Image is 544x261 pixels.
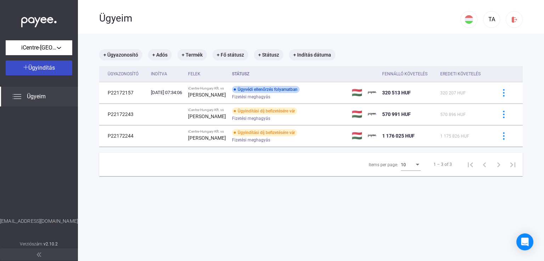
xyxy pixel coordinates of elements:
[433,160,452,169] div: 1 – 3 of 3
[368,110,376,118] img: payee-logo
[23,65,28,70] img: plus-white.svg
[37,253,41,257] img: arrow-double-left-grey.svg
[401,162,406,167] span: 10
[188,135,226,141] strong: [PERSON_NAME]
[349,104,365,125] td: 🇭🇺
[369,161,398,169] div: Items per page:
[496,85,511,100] button: more-blue
[382,70,434,78] div: Fennálló követelés
[500,111,508,118] img: more-blue
[500,132,508,140] img: more-blue
[516,233,533,250] div: Open Intercom Messenger
[465,15,473,24] img: HU
[151,89,182,96] div: [DATE] 07:34:06
[349,82,365,103] td: 🇭🇺
[21,13,57,28] img: white-payee-white-dot.svg
[496,107,511,122] button: more-blue
[13,92,21,101] img: list.svg
[401,160,421,169] mat-select: Items per page:
[28,64,55,71] span: Ügyindítás
[506,157,520,172] button: Last page
[460,11,477,28] button: HU
[232,129,297,136] div: Ügyindítási díj befizetésére vár
[289,49,335,60] mat-chip: + Indítás dátuma
[27,92,46,101] span: Ügyeim
[99,12,460,24] div: Ügyeim
[99,49,142,60] mat-chip: + Ügyazonosító
[440,134,469,139] span: 1 175 826 HUF
[232,108,297,115] div: Ügyindítási díj befizetésére vár
[483,11,500,28] button: TA
[232,93,270,101] span: Fizetési meghagyás
[188,114,226,119] strong: [PERSON_NAME]
[177,49,207,60] mat-chip: + Termék
[254,49,283,60] mat-chip: + Státusz
[511,16,518,23] img: logout-red
[440,70,481,78] div: Eredeti követelés
[382,133,415,139] span: 1 176 025 HUF
[44,242,58,246] strong: v2.10.2
[463,157,477,172] button: First page
[232,114,270,123] span: Fizetési meghagyás
[151,70,182,78] div: Indítva
[492,157,506,172] button: Next page
[6,60,72,75] button: Ügyindítás
[99,104,148,125] td: P22172243
[99,125,148,146] td: P22172244
[506,11,523,28] button: logout-red
[382,70,427,78] div: Fennálló követelés
[500,89,508,97] img: more-blue
[440,112,466,117] span: 570 896 HUF
[151,70,167,78] div: Indítva
[486,15,498,24] div: TA
[368,88,376,97] img: payee-logo
[382,90,411,95] span: 320 513 HUF
[232,86,300,93] div: Ügyvédi ellenőrzés folyamatban
[188,70,200,78] div: Felek
[188,129,226,134] div: iCentre-Hungary Kft. vs
[188,92,226,98] strong: [PERSON_NAME]
[382,111,411,117] span: 570 991 HUF
[188,86,226,91] div: iCentre-Hungary Kft. vs
[368,132,376,140] img: payee-logo
[496,128,511,143] button: more-blue
[477,157,492,172] button: Previous page
[148,49,172,60] mat-chip: + Adós
[188,108,226,112] div: iCentre-Hungary Kft. vs
[232,136,270,144] span: Fizetési meghagyás
[229,66,349,82] th: Státusz
[108,70,145,78] div: Ügyazonosító
[440,91,466,95] span: 320 207 HUF
[188,70,226,78] div: Felek
[6,40,72,55] button: iCentre-[GEOGRAPHIC_DATA] Kft.
[99,82,148,103] td: P22172157
[349,125,365,146] td: 🇭🇺
[108,70,138,78] div: Ügyazonosító
[440,70,487,78] div: Eredeti követelés
[21,43,57,52] span: iCentre-[GEOGRAPHIC_DATA] Kft.
[212,49,248,60] mat-chip: + Fő státusz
